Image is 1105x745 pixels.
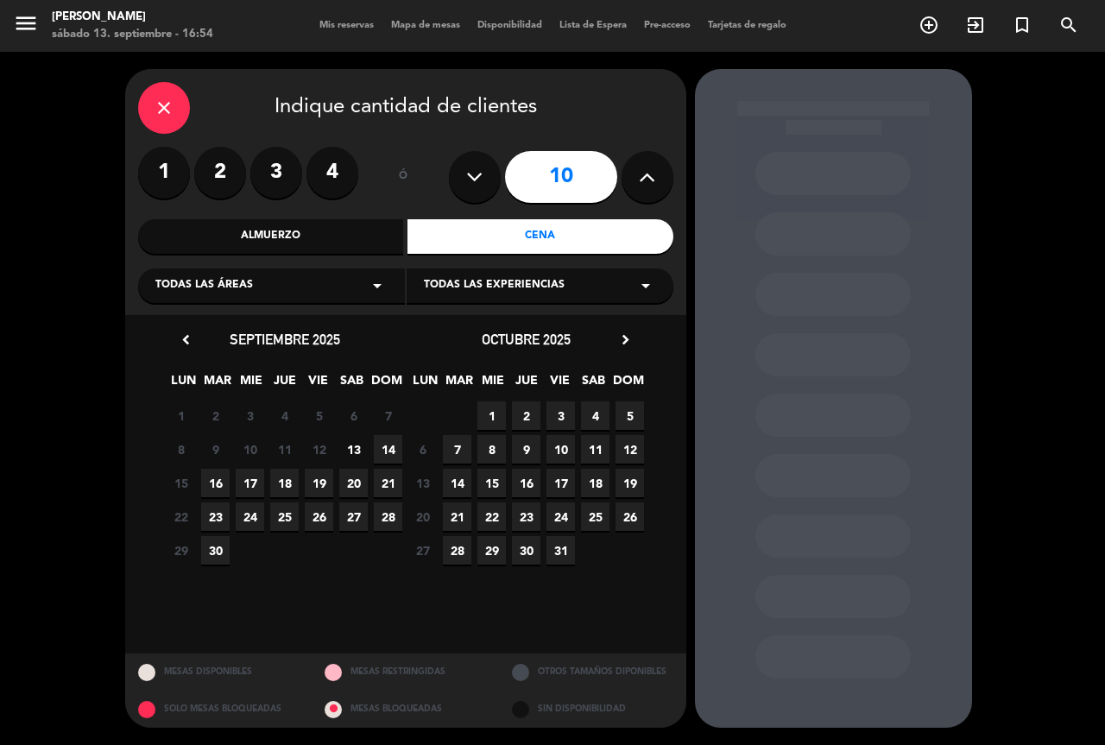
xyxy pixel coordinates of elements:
[13,10,39,42] button: menu
[382,21,469,30] span: Mapa de mesas
[469,21,551,30] span: Disponibilidad
[138,219,404,254] div: Almuerzo
[194,147,246,199] label: 2
[367,275,388,296] i: arrow_drop_down
[339,502,368,531] span: 27
[443,469,471,497] span: 14
[613,370,641,399] span: DOM
[512,502,540,531] span: 23
[477,502,506,531] span: 22
[635,21,699,30] span: Pre-acceso
[546,469,575,497] span: 17
[499,691,686,728] div: SIN DISPONIBILIDAD
[167,469,195,497] span: 15
[408,502,437,531] span: 20
[445,370,473,399] span: MAR
[424,277,565,294] span: Todas las experiencias
[512,401,540,430] span: 2
[125,653,313,691] div: MESAS DISPONIBLES
[581,469,609,497] span: 18
[13,10,39,36] i: menu
[616,401,644,430] span: 5
[1058,15,1079,35] i: search
[546,370,574,399] span: VIE
[177,331,195,349] i: chevron_left
[237,370,265,399] span: MIE
[616,435,644,464] span: 12
[581,502,609,531] span: 25
[201,469,230,497] span: 16
[546,502,575,531] span: 24
[443,435,471,464] span: 7
[52,26,213,43] div: sábado 13. septiembre - 16:54
[443,536,471,565] span: 28
[374,502,402,531] span: 28
[376,147,432,207] div: ó
[635,275,656,296] i: arrow_drop_down
[270,401,299,430] span: 4
[477,469,506,497] span: 15
[201,536,230,565] span: 30
[312,653,499,691] div: MESAS RESTRINGIDAS
[201,401,230,430] span: 2
[201,435,230,464] span: 9
[411,370,439,399] span: LUN
[236,502,264,531] span: 24
[546,401,575,430] span: 3
[304,370,332,399] span: VIE
[499,653,686,691] div: OTROS TAMAÑOS DIPONIBLES
[201,502,230,531] span: 23
[236,435,264,464] span: 10
[616,331,635,349] i: chevron_right
[312,691,499,728] div: MESAS BLOQUEADAS
[339,435,368,464] span: 13
[305,435,333,464] span: 12
[579,370,608,399] span: SAB
[52,9,213,26] div: [PERSON_NAME]
[478,370,507,399] span: MIE
[616,502,644,531] span: 26
[546,435,575,464] span: 10
[236,469,264,497] span: 17
[374,401,402,430] span: 7
[581,435,609,464] span: 11
[306,147,358,199] label: 4
[407,219,673,254] div: Cena
[699,21,795,30] span: Tarjetas de regalo
[203,370,231,399] span: MAR
[374,469,402,497] span: 21
[482,331,571,348] span: octubre 2025
[167,435,195,464] span: 8
[167,401,195,430] span: 1
[374,435,402,464] span: 14
[305,401,333,430] span: 5
[167,502,195,531] span: 22
[125,691,313,728] div: SOLO MESAS BLOQUEADAS
[512,536,540,565] span: 30
[546,536,575,565] span: 31
[155,277,253,294] span: Todas las áreas
[512,370,540,399] span: JUE
[919,15,939,35] i: add_circle_outline
[236,401,264,430] span: 3
[477,401,506,430] span: 1
[408,536,437,565] span: 27
[339,401,368,430] span: 6
[408,435,437,464] span: 6
[169,370,198,399] span: LUN
[443,502,471,531] span: 21
[477,435,506,464] span: 8
[138,147,190,199] label: 1
[270,502,299,531] span: 25
[338,370,366,399] span: SAB
[339,469,368,497] span: 20
[250,147,302,199] label: 3
[408,469,437,497] span: 13
[371,370,400,399] span: DOM
[551,21,635,30] span: Lista de Espera
[154,98,174,118] i: close
[477,536,506,565] span: 29
[230,331,340,348] span: septiembre 2025
[138,82,673,134] div: Indique cantidad de clientes
[512,469,540,497] span: 16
